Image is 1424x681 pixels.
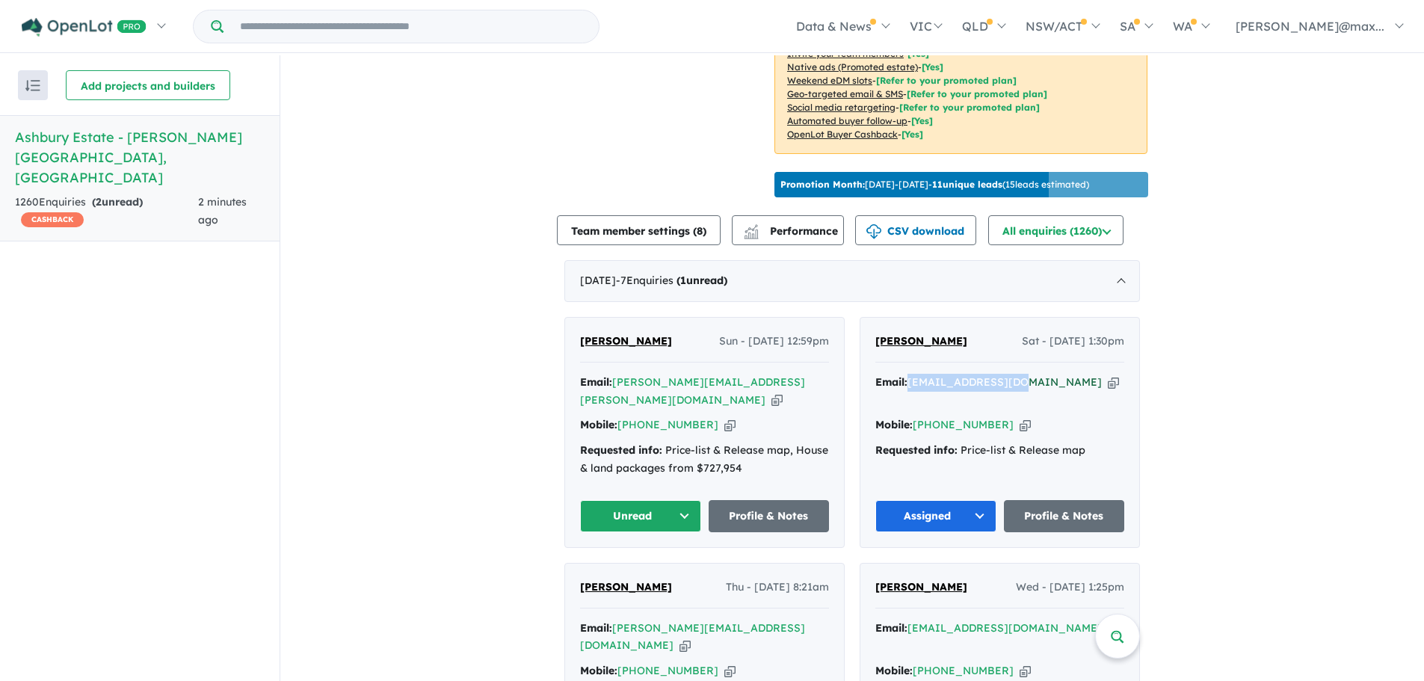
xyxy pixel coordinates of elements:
span: [PERSON_NAME] [580,334,672,348]
button: CSV download [855,215,976,245]
span: 8 [697,224,703,238]
u: Social media retargeting [787,102,896,113]
strong: Mobile: [580,418,617,431]
button: Copy [1020,417,1031,433]
div: Price-list & Release map, House & land packages from $727,954 [580,442,829,478]
u: OpenLot Buyer Cashback [787,129,898,140]
strong: Email: [580,375,612,389]
span: [PERSON_NAME]@max... [1236,19,1384,34]
button: Add projects and builders [66,70,230,100]
strong: Email: [875,621,907,635]
span: [Yes] [911,115,933,126]
span: Performance [746,224,838,238]
img: download icon [866,224,881,239]
span: [PERSON_NAME] [875,580,967,594]
p: [DATE] - [DATE] - ( 15 leads estimated) [780,178,1089,191]
a: [PERSON_NAME][EMAIL_ADDRESS][DOMAIN_NAME] [580,621,805,653]
span: 2 minutes ago [198,195,247,227]
span: [Yes] [901,129,923,140]
a: [PERSON_NAME][EMAIL_ADDRESS][PERSON_NAME][DOMAIN_NAME] [580,375,805,407]
strong: ( unread) [92,195,143,209]
a: [EMAIL_ADDRESS][DOMAIN_NAME] [907,375,1102,389]
div: 1260 Enquir ies [15,194,198,229]
span: Sun - [DATE] 12:59pm [719,333,829,351]
img: line-chart.svg [745,224,758,232]
span: Thu - [DATE] 8:21am [726,579,829,597]
strong: Email: [875,375,907,389]
span: [Refer to your promoted plan] [907,88,1047,99]
a: [PERSON_NAME] [875,579,967,597]
strong: Requested info: [875,443,958,457]
button: Team member settings (8) [557,215,721,245]
a: Profile & Notes [709,500,830,532]
span: Wed - [DATE] 1:25pm [1016,579,1124,597]
button: Unread [580,500,701,532]
strong: Requested info: [580,443,662,457]
button: Copy [724,663,736,679]
a: [PERSON_NAME] [580,579,672,597]
button: Copy [1020,663,1031,679]
span: [PERSON_NAME] [580,580,672,594]
span: [Refer to your promoted plan] [899,102,1040,113]
button: Copy [1108,375,1119,390]
button: All enquiries (1260) [988,215,1124,245]
u: Weekend eDM slots [787,75,872,86]
strong: Email: [580,621,612,635]
b: Promotion Month: [780,179,865,190]
span: [Yes] [922,61,943,73]
button: Copy [724,417,736,433]
a: Profile & Notes [1004,500,1125,532]
div: Price-list & Release map [875,442,1124,460]
a: [PHONE_NUMBER] [617,664,718,677]
a: [PHONE_NUMBER] [913,418,1014,431]
a: [EMAIL_ADDRESS][DOMAIN_NAME] [907,621,1102,635]
strong: Mobile: [875,664,913,677]
a: [PHONE_NUMBER] [617,418,718,431]
button: Copy [771,392,783,408]
a: [PHONE_NUMBER] [913,664,1014,677]
u: Automated buyer follow-up [787,115,907,126]
img: sort.svg [25,80,40,91]
span: - 7 Enquir ies [616,274,727,287]
span: CASHBACK [21,212,84,227]
input: Try estate name, suburb, builder or developer [226,10,596,43]
u: Native ads (Promoted estate) [787,61,918,73]
span: Sat - [DATE] 1:30pm [1022,333,1124,351]
span: 1 [680,274,686,287]
strong: Mobile: [580,664,617,677]
span: [PERSON_NAME] [875,334,967,348]
u: Geo-targeted email & SMS [787,88,903,99]
button: Copy [679,638,691,653]
div: [DATE] [564,260,1140,302]
img: Openlot PRO Logo White [22,18,147,37]
a: [PERSON_NAME] [580,333,672,351]
button: Performance [732,215,844,245]
h5: Ashbury Estate - [PERSON_NAME][GEOGRAPHIC_DATA] , [GEOGRAPHIC_DATA] [15,127,265,188]
span: [Refer to your promoted plan] [876,75,1017,86]
span: 2 [96,195,102,209]
b: 11 unique leads [932,179,1002,190]
strong: ( unread) [676,274,727,287]
button: Assigned [875,500,996,532]
a: [PERSON_NAME] [875,333,967,351]
strong: Mobile: [875,418,913,431]
img: bar-chart.svg [744,229,759,239]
